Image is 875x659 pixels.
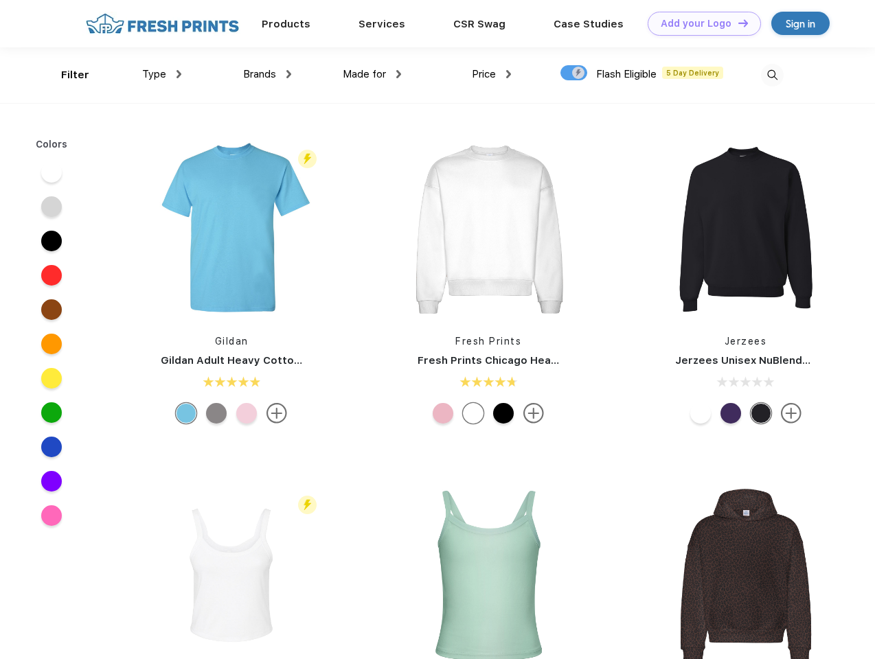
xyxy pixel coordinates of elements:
[523,403,544,424] img: more.svg
[262,18,310,30] a: Products
[215,336,249,347] a: Gildan
[177,70,181,78] img: dropdown.png
[690,403,711,424] div: White
[720,403,741,424] div: Deep Purple
[655,138,837,321] img: func=resize&h=266
[25,137,78,152] div: Colors
[596,68,657,80] span: Flash Eligible
[61,67,89,83] div: Filter
[140,138,323,321] img: func=resize&h=266
[176,403,196,424] div: Sky
[243,68,276,80] span: Brands
[725,336,767,347] a: Jerzees
[266,403,287,424] img: more.svg
[786,16,815,32] div: Sign in
[142,68,166,80] span: Type
[662,67,723,79] span: 5 Day Delivery
[738,19,748,27] img: DT
[286,70,291,78] img: dropdown.png
[781,403,802,424] img: more.svg
[161,354,339,367] a: Gildan Adult Heavy Cotton T-Shirt
[343,68,386,80] span: Made for
[463,403,484,424] div: White
[236,403,257,424] div: Light Pink
[493,403,514,424] div: Black
[396,70,401,78] img: dropdown.png
[751,403,771,424] div: Black
[397,138,580,321] img: func=resize&h=266
[506,70,511,78] img: dropdown.png
[761,64,784,86] img: desktop_search.svg
[455,336,521,347] a: Fresh Prints
[82,12,243,36] img: fo%20logo%202.webp
[661,18,731,30] div: Add your Logo
[472,68,496,80] span: Price
[359,18,405,30] a: Services
[298,496,317,514] img: flash_active_toggle.svg
[206,403,227,424] div: Gravel
[453,18,505,30] a: CSR Swag
[771,12,830,35] a: Sign in
[418,354,655,367] a: Fresh Prints Chicago Heavyweight Crewneck
[433,403,453,424] div: Pink
[298,150,317,168] img: flash_active_toggle.svg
